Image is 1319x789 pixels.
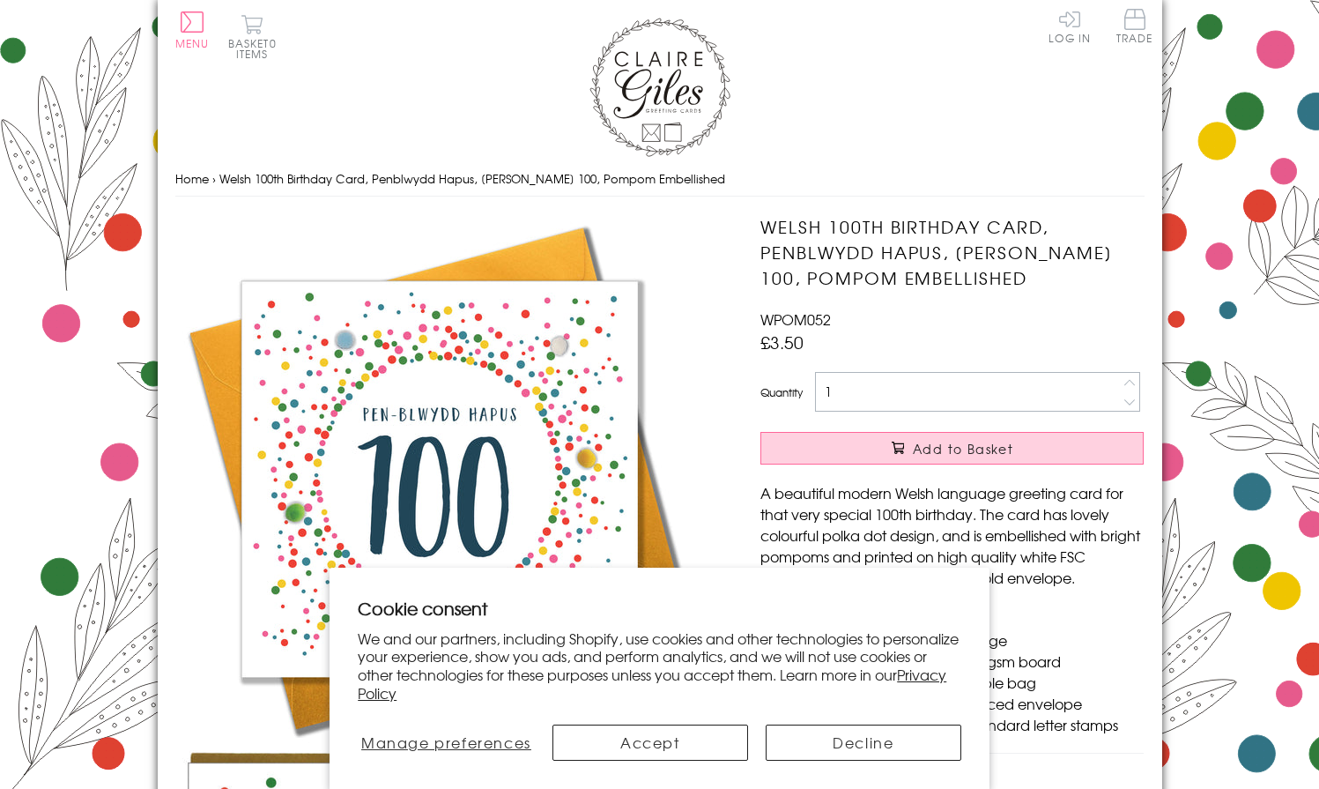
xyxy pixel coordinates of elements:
label: Quantity [760,384,803,400]
button: Accept [552,725,748,761]
span: 0 items [236,35,277,62]
span: Welsh 100th Birthday Card, Penblwydd Hapus, [PERSON_NAME] 100, Pompom Embellished [219,170,725,187]
span: Trade [1116,9,1153,43]
button: Add to Basket [760,432,1144,465]
button: Manage preferences [358,725,534,761]
a: Home [175,170,209,187]
p: A beautiful modern Welsh language greeting card for that very special 100th birthday. The card ha... [760,482,1144,588]
span: £3.50 [760,330,804,354]
span: › [212,170,216,187]
span: Manage preferences [361,732,531,753]
button: Menu [175,11,210,48]
span: Menu [175,35,210,51]
span: Add to Basket [913,440,1013,458]
img: Welsh 100th Birthday Card, Penblwydd Hapus, Dotty 100, Pompom Embellished [175,214,704,743]
a: Trade [1116,9,1153,47]
span: WPOM052 [760,309,831,330]
h2: Cookie consent [358,596,961,621]
button: Decline [766,725,961,761]
nav: breadcrumbs [175,161,1145,197]
h1: Welsh 100th Birthday Card, Penblwydd Hapus, [PERSON_NAME] 100, Pompom Embellished [760,214,1144,290]
button: Basket0 items [228,14,277,59]
a: Privacy Policy [358,664,946,703]
p: We and our partners, including Shopify, use cookies and other technologies to personalize your ex... [358,629,961,703]
img: Claire Giles Greetings Cards [589,18,730,157]
a: Log In [1049,9,1091,43]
